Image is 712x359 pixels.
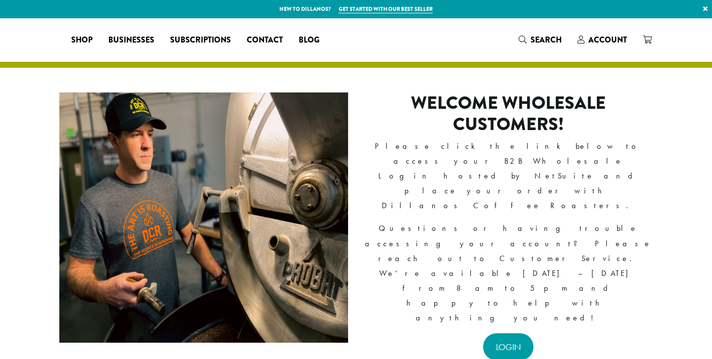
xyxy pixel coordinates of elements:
[299,34,319,46] span: Blog
[531,34,562,45] span: Search
[71,34,92,46] span: Shop
[588,34,627,45] span: Account
[511,32,570,48] a: Search
[63,32,100,48] a: Shop
[108,34,154,46] span: Businesses
[364,92,653,135] h2: Welcome Wholesale Customers!
[364,139,653,213] p: Please click the link below to access your B2B Wholesale Login hosted by NetSuite and place your ...
[170,34,231,46] span: Subscriptions
[247,34,283,46] span: Contact
[364,221,653,325] p: Questions or having trouble accessing your account? Please reach out to Customer Service. We’re a...
[339,5,433,13] a: Get started with our best seller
